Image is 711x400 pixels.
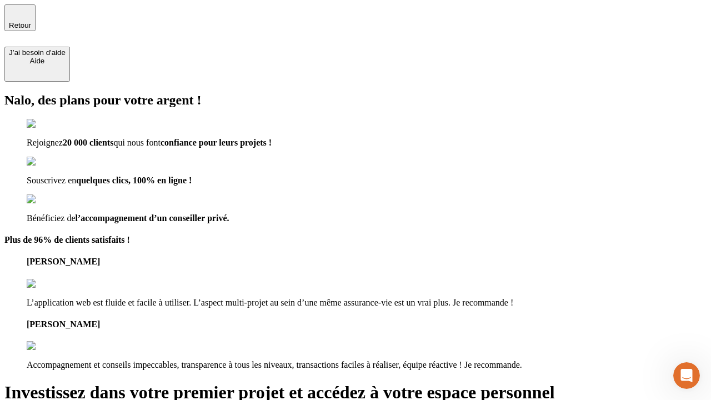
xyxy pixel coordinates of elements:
img: checkmark [27,119,74,129]
span: 20 000 clients [63,138,114,147]
img: reviews stars [27,279,82,289]
img: checkmark [27,194,74,204]
span: confiance pour leurs projets ! [161,138,272,147]
button: J’ai besoin d'aideAide [4,47,70,82]
span: qui nous font [113,138,160,147]
div: J’ai besoin d'aide [9,48,66,57]
span: Rejoignez [27,138,63,147]
img: reviews stars [27,341,82,351]
div: Aide [9,57,66,65]
button: Retour [4,4,36,31]
h4: [PERSON_NAME] [27,257,707,267]
span: quelques clics, 100% en ligne ! [76,176,192,185]
h4: Plus de 96% de clients satisfaits ! [4,235,707,245]
img: checkmark [27,157,74,167]
span: Retour [9,21,31,29]
iframe: Intercom live chat [673,362,700,389]
span: Souscrivez en [27,176,76,185]
span: Bénéficiez de [27,213,76,223]
h2: Nalo, des plans pour votre argent ! [4,93,707,108]
p: Accompagnement et conseils impeccables, transparence à tous les niveaux, transactions faciles à r... [27,360,707,370]
span: l’accompagnement d’un conseiller privé. [76,213,229,223]
p: L’application web est fluide et facile à utiliser. L’aspect multi-projet au sein d’une même assur... [27,298,707,308]
h4: [PERSON_NAME] [27,319,707,329]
